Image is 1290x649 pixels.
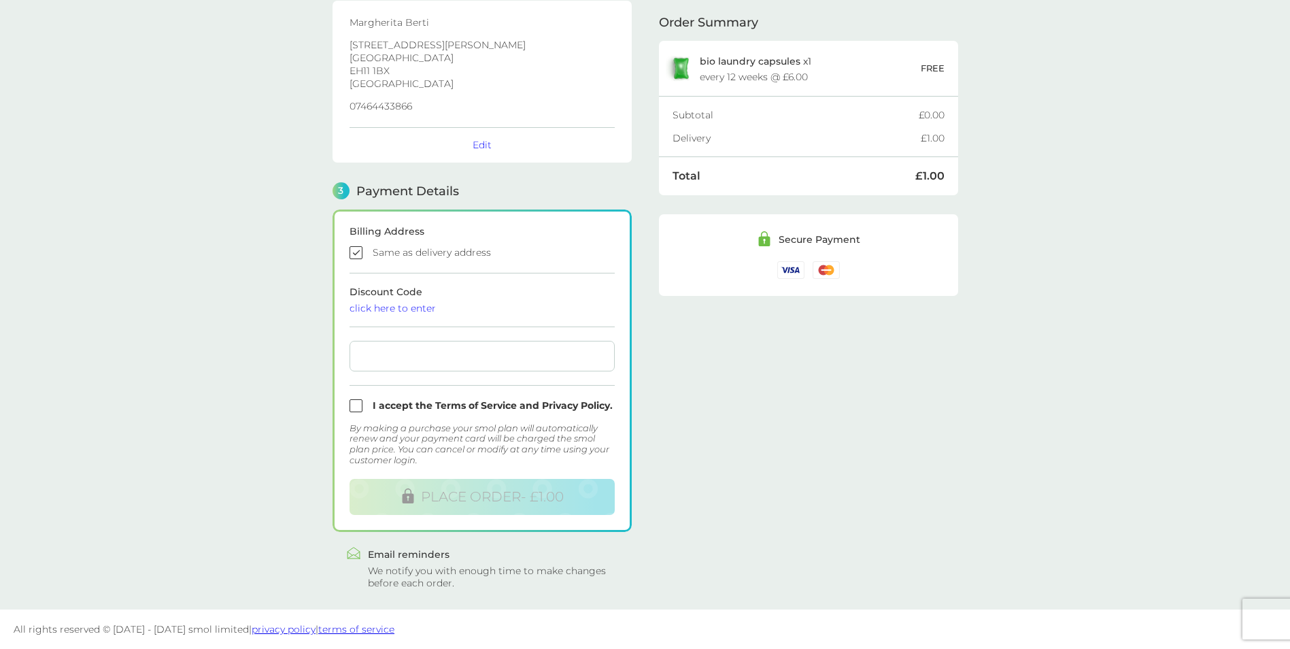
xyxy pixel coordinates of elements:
[673,171,915,182] div: Total
[350,303,615,313] div: click here to enter
[350,479,615,515] button: PLACE ORDER- £1.00
[356,185,459,197] span: Payment Details
[350,40,615,50] p: [STREET_ADDRESS][PERSON_NAME]
[921,61,945,76] p: FREE
[779,235,860,244] div: Secure Payment
[659,16,758,29] span: Order Summary
[350,286,615,313] span: Discount Code
[673,133,921,143] div: Delivery
[350,79,615,88] p: [GEOGRAPHIC_DATA]
[368,550,618,559] div: Email reminders
[350,101,615,111] p: 07464433866
[368,565,618,589] div: We notify you with enough time to make changes before each order.
[813,261,840,278] img: /assets/icons/cards/mastercard.svg
[350,53,615,63] p: [GEOGRAPHIC_DATA]
[421,488,564,505] span: PLACE ORDER - £1.00
[700,56,811,67] p: x 1
[355,350,609,362] iframe: Secure card payment input frame
[473,139,492,151] button: Edit
[350,66,615,76] p: EH11 1BX
[777,261,804,278] img: /assets/icons/cards/visa.svg
[921,133,945,143] div: £1.00
[333,182,350,199] span: 3
[673,110,919,120] div: Subtotal
[318,623,394,635] a: terms of service
[919,110,945,120] div: £0.00
[700,55,800,67] span: bio laundry capsules
[350,18,615,27] p: Margherita Berti
[700,72,808,82] div: every 12 weeks @ £6.00
[350,423,615,465] div: By making a purchase your smol plan will automatically renew and your payment card will be charge...
[252,623,316,635] a: privacy policy
[915,171,945,182] div: £1.00
[350,227,615,236] div: Billing Address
